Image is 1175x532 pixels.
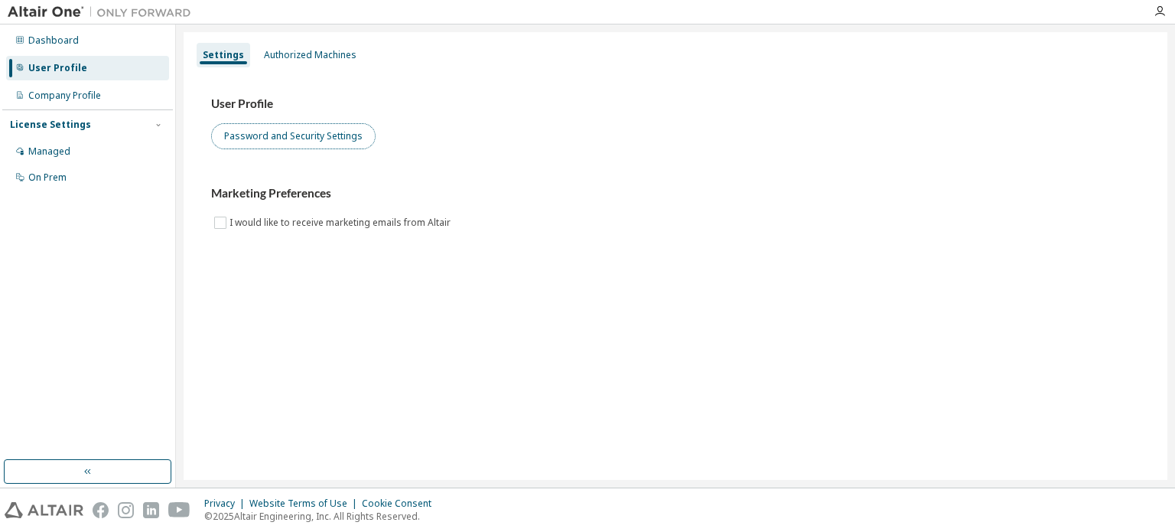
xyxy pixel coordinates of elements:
img: instagram.svg [118,502,134,518]
label: I would like to receive marketing emails from Altair [229,214,454,232]
button: Password and Security Settings [211,123,376,149]
h3: User Profile [211,96,1140,112]
div: On Prem [28,171,67,184]
div: License Settings [10,119,91,131]
div: Settings [203,49,244,61]
img: Altair One [8,5,199,20]
div: Privacy [204,498,249,510]
p: © 2025 Altair Engineering, Inc. All Rights Reserved. [204,510,441,523]
div: Authorized Machines [264,49,356,61]
div: Cookie Consent [362,498,441,510]
img: youtube.svg [168,502,190,518]
img: linkedin.svg [143,502,159,518]
img: altair_logo.svg [5,502,83,518]
div: Website Terms of Use [249,498,362,510]
div: Managed [28,145,70,158]
div: Dashboard [28,34,79,47]
h3: Marketing Preferences [211,186,1140,201]
div: Company Profile [28,90,101,102]
img: facebook.svg [93,502,109,518]
div: User Profile [28,62,87,74]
